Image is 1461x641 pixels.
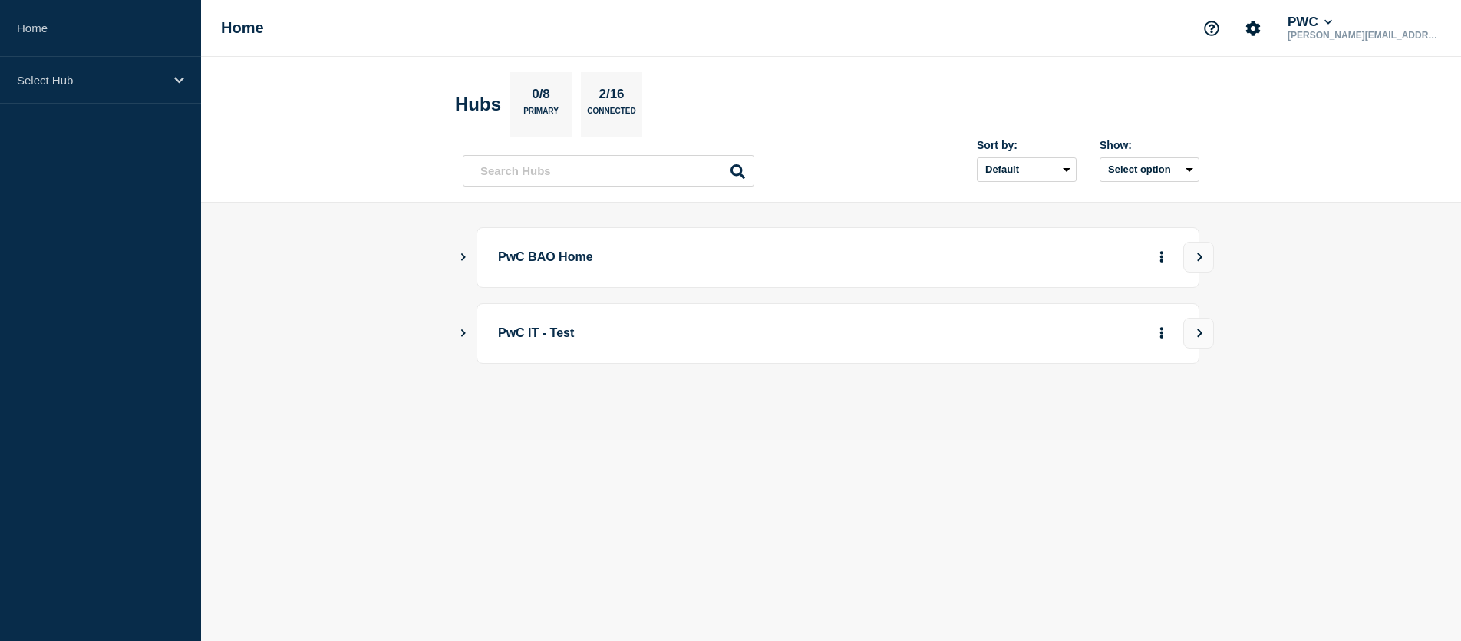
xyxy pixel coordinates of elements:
p: 2/16 [593,87,630,107]
button: Support [1196,12,1228,45]
h1: Home [221,19,264,37]
button: Show Connected Hubs [460,328,467,339]
button: View [1183,242,1214,273]
div: Sort by: [977,139,1077,151]
button: More actions [1152,319,1172,348]
p: Connected [587,107,635,123]
div: Show: [1100,139,1199,151]
p: Select Hub [17,74,164,87]
select: Sort by [977,157,1077,182]
p: PwC BAO Home [498,243,922,272]
p: PwC IT - Test [498,319,922,348]
button: PWC [1285,15,1335,30]
input: Search Hubs [463,155,754,187]
button: Account settings [1237,12,1269,45]
button: Show Connected Hubs [460,252,467,263]
p: [PERSON_NAME][EMAIL_ADDRESS][PERSON_NAME][DOMAIN_NAME] [1285,30,1444,41]
p: Primary [523,107,559,123]
button: More actions [1152,243,1172,272]
h2: Hubs [455,94,501,115]
button: View [1183,318,1214,349]
p: 0/8 [526,87,556,107]
button: Select option [1100,157,1199,182]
